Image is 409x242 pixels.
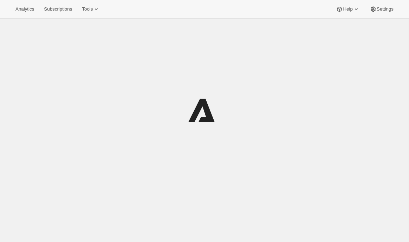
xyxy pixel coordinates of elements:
span: Help [343,6,352,12]
button: Analytics [11,4,38,14]
span: Tools [82,6,93,12]
span: Analytics [15,6,34,12]
span: Settings [377,6,394,12]
button: Help [332,4,364,14]
button: Tools [78,4,104,14]
span: Subscriptions [44,6,72,12]
button: Subscriptions [40,4,76,14]
button: Settings [365,4,398,14]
